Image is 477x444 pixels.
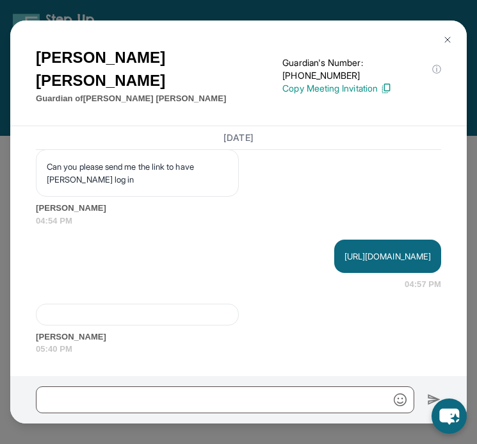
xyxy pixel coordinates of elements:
[442,35,453,45] img: Close Icon
[36,343,441,356] span: 05:40 PM
[432,63,441,76] span: ⓘ
[47,160,228,186] p: Can you please send me the link to have [PERSON_NAME] log in
[282,56,441,82] p: Guardian's Number: [PHONE_NUMBER]
[380,83,392,94] img: Copy Icon
[36,46,282,92] h1: [PERSON_NAME] [PERSON_NAME]
[36,202,441,215] span: [PERSON_NAME]
[36,215,441,227] span: 04:54 PM
[36,131,441,144] h3: [DATE]
[405,278,441,291] span: 04:57 PM
[36,331,441,343] span: [PERSON_NAME]
[427,392,441,407] img: Send icon
[432,399,467,434] button: chat-button
[394,393,407,406] img: Emoji
[282,82,441,95] p: Copy Meeting Invitation
[344,250,431,263] p: [URL][DOMAIN_NAME]
[36,92,282,105] p: Guardian of [PERSON_NAME] [PERSON_NAME]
